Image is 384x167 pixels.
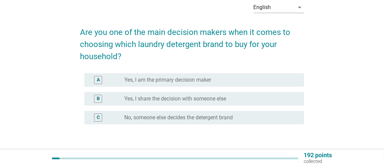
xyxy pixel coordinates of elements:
div: B [97,95,100,102]
p: collected [304,158,332,164]
h2: Are you one of the main decision makers when it comes to choosing which laundry detergent brand t... [80,19,304,62]
label: Yes, I am the primary decision maker [124,77,211,83]
label: No, someone else decides the detergent brand [124,114,233,121]
p: 192 points [304,152,332,158]
div: A [97,77,100,84]
div: English [254,4,271,10]
label: Yes, I share the decision with someone else [124,95,226,102]
i: arrow_drop_down [296,3,304,11]
div: C [97,114,100,121]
